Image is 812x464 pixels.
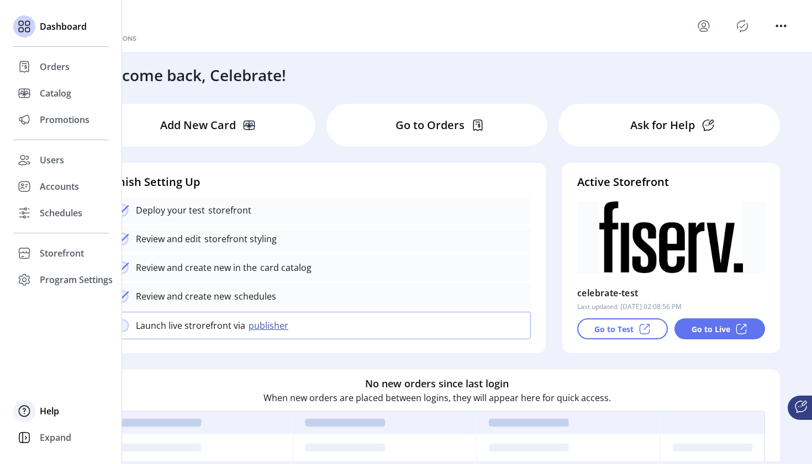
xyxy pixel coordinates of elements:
[630,117,695,134] p: Ask for Help
[40,60,70,73] span: Orders
[695,17,713,35] button: menu
[263,391,611,404] p: When new orders are placed between logins, they will appear here for quick access.
[577,174,765,190] h4: Active Storefront
[136,204,205,217] p: Deploy your test
[365,376,509,391] h6: No new orders since last login
[594,323,634,335] p: Go to Test
[40,206,82,220] span: Schedules
[109,174,531,190] h4: Finish Setting Up
[231,290,276,303] p: schedules
[245,319,295,332] button: publisher
[40,431,71,444] span: Expand
[136,261,257,274] p: Review and create new in the
[40,180,79,193] span: Accounts
[40,87,71,100] span: Catalog
[40,113,89,126] span: Promotions
[40,20,87,33] span: Dashboard
[396,117,465,134] p: Go to Orders
[94,63,286,87] h3: Welcome back, Celebrate!
[40,404,59,418] span: Help
[40,273,113,286] span: Program Settings
[577,284,639,302] p: celebrate-test
[136,319,245,332] p: Launch live strorefront via
[257,261,312,274] p: card catalog
[40,153,64,167] span: Users
[772,17,790,35] button: menu
[201,232,277,246] p: storefront styling
[40,247,84,260] span: Storefront
[160,117,236,134] p: Add New Card
[136,232,201,246] p: Review and edit
[692,323,730,335] p: Go to Live
[577,302,682,312] p: Last updated: [DATE] 02:08:56 PM
[205,204,251,217] p: storefront
[734,17,751,35] button: Publisher Panel
[136,290,231,303] p: Review and create new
